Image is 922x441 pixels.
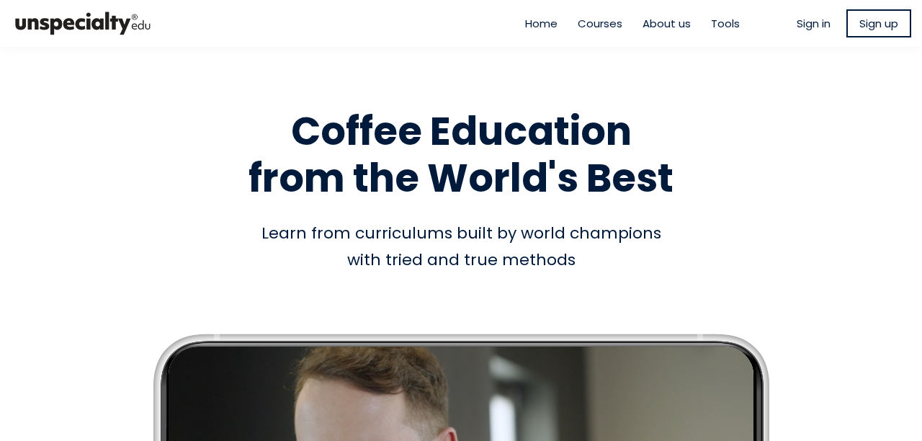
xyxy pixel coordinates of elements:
[11,6,155,41] img: bc390a18feecddb333977e298b3a00a1.png
[50,108,872,202] h1: Coffee Education from the World's Best
[525,15,558,32] a: Home
[711,15,740,32] a: Tools
[859,15,898,32] span: Sign up
[797,15,831,32] a: Sign in
[50,220,872,274] div: Learn from curriculums built by world champions with tried and true methods
[643,15,691,32] a: About us
[578,15,622,32] a: Courses
[846,9,911,37] a: Sign up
